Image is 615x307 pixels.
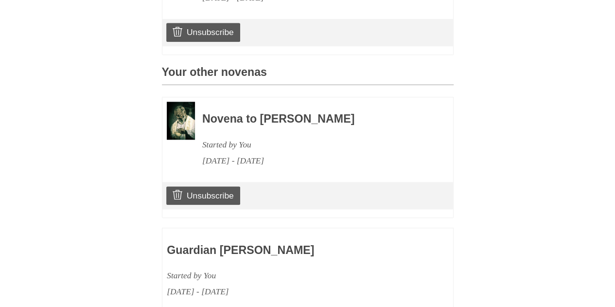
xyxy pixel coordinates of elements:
[202,113,427,126] h3: Novena to [PERSON_NAME]
[166,23,240,41] a: Unsubscribe
[162,66,454,85] h3: Your other novenas
[167,244,391,257] h3: Guardian [PERSON_NAME]
[202,153,427,169] div: [DATE] - [DATE]
[167,268,391,284] div: Started by You
[167,102,195,140] img: Novena image
[167,284,391,300] div: [DATE] - [DATE]
[202,137,427,153] div: Started by You
[166,186,240,205] a: Unsubscribe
